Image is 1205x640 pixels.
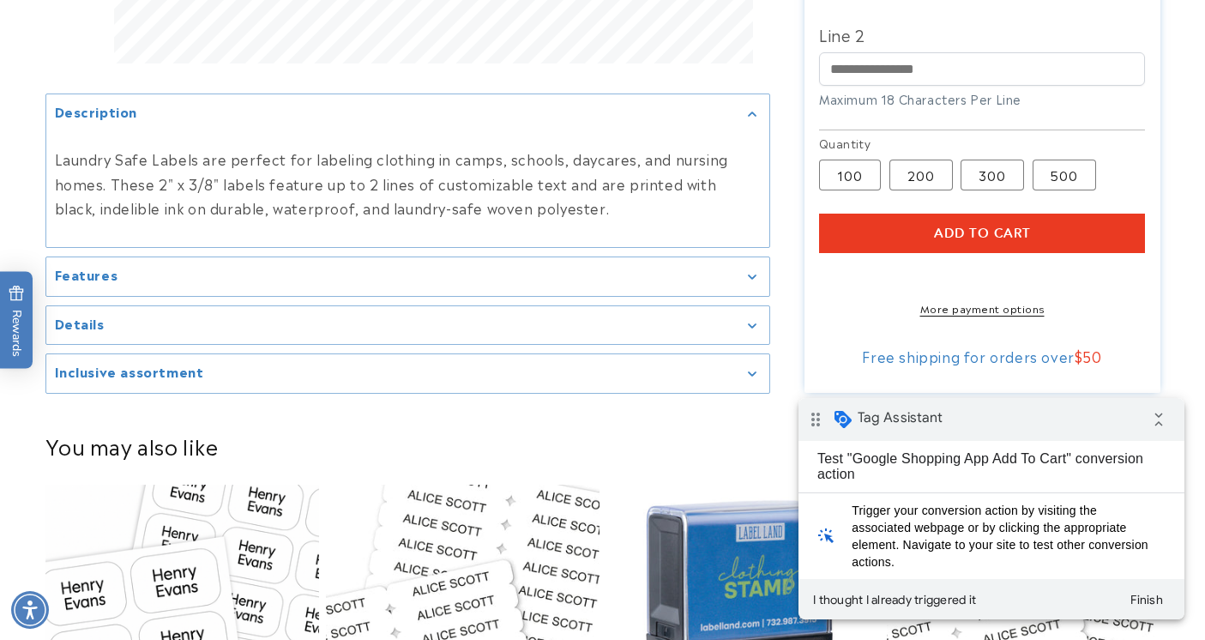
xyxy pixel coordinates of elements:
[934,226,1031,241] span: Add to cart
[9,286,25,357] span: Rewards
[798,398,1184,619] iframe: __TAG_ASSISTANT_BADGE
[283,6,334,57] button: Close gorgias live chat
[1082,346,1101,366] span: 50
[55,103,138,120] h2: Description
[819,214,1145,253] button: Add to cart
[55,315,105,332] h2: Details
[819,21,1145,48] label: Line 2
[15,22,222,43] textarea: Type your message here
[961,160,1024,190] label: 300
[819,91,1145,109] div: Maximum 18 Characters Per Line
[819,160,881,190] label: 100
[46,257,769,296] summary: Features
[46,354,769,393] summary: Inclusive assortment
[55,266,118,283] h2: Features
[46,306,769,345] summary: Details
[55,147,761,220] p: Laundry Safe Labels are perfect for labeling clothing in camps, schools, daycares, and nursing ho...
[889,160,953,190] label: 200
[46,94,769,133] summary: Description
[1075,346,1083,366] span: $
[45,432,1160,459] h2: You may also like
[819,347,1145,365] div: Free shipping for orders over
[11,591,49,629] div: Accessibility Menu
[1033,160,1096,190] label: 500
[819,300,1145,316] a: More payment options
[55,363,204,380] h2: Inclusive assortment
[819,136,872,153] legend: Quantity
